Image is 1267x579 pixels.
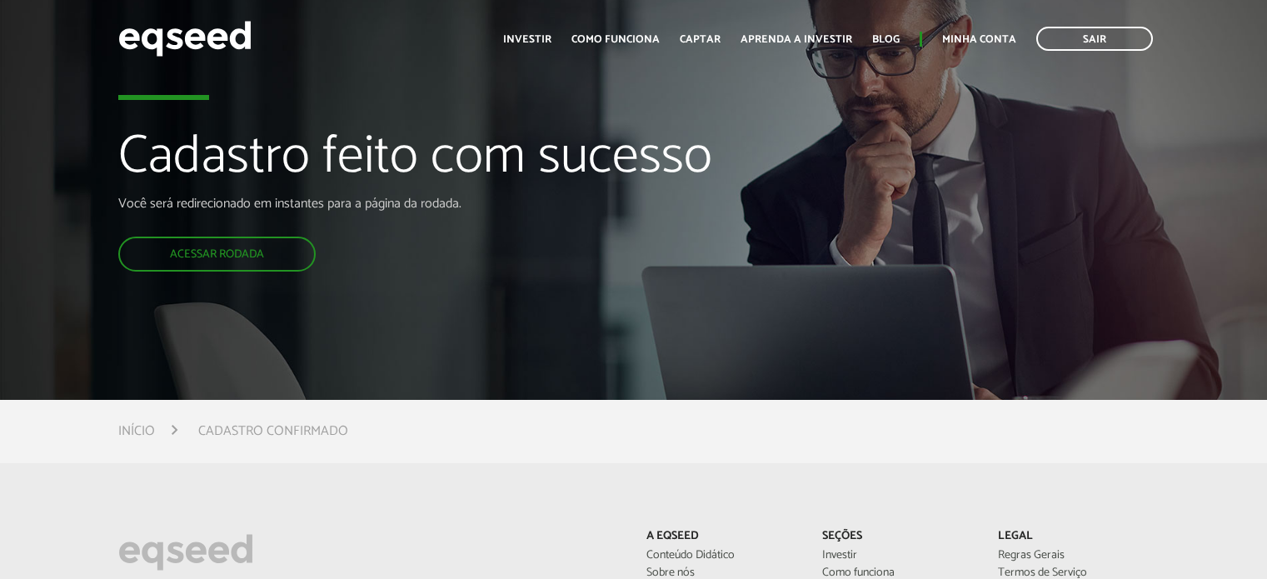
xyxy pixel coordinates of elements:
[118,128,727,195] h1: Cadastro feito com sucesso
[998,567,1149,579] a: Termos de Serviço
[118,196,727,212] p: Você será redirecionado em instantes para a página da rodada.
[942,34,1016,45] a: Minha conta
[872,34,900,45] a: Blog
[118,237,316,272] a: Acessar rodada
[118,425,155,438] a: Início
[118,530,253,575] img: EqSeed Logo
[998,550,1149,562] a: Regras Gerais
[822,550,973,562] a: Investir
[998,530,1149,544] p: Legal
[1036,27,1153,51] a: Sair
[503,34,551,45] a: Investir
[822,567,973,579] a: Como funciona
[646,567,797,579] a: Sobre nós
[198,420,348,442] li: Cadastro confirmado
[741,34,852,45] a: Aprenda a investir
[118,17,252,61] img: EqSeed
[646,550,797,562] a: Conteúdo Didático
[822,530,973,544] p: Seções
[646,530,797,544] p: A EqSeed
[571,34,660,45] a: Como funciona
[680,34,721,45] a: Captar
